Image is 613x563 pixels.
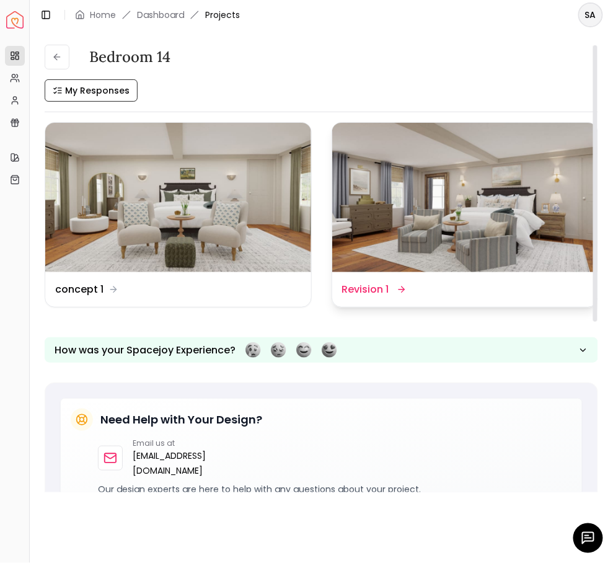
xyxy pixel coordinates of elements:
span: My Responses [65,84,130,97]
p: Email us at [133,438,206,448]
h3: Bedroom 14 [89,47,170,67]
span: Projects [205,9,240,21]
a: Revision 1Revision 1 [332,122,599,308]
dd: concept 1 [55,282,104,297]
a: Spacejoy [6,11,24,29]
img: Revision 1 [332,123,598,272]
a: concept 1concept 1 [45,122,312,308]
nav: breadcrumb [75,9,240,21]
a: Home [90,9,116,21]
img: Spacejoy Logo [6,11,24,29]
a: Dashboard [137,9,184,21]
button: SA [578,2,603,27]
button: My Responses [45,79,138,102]
p: How was your Spacejoy Experience? [55,343,236,358]
dd: Revision 1 [342,282,389,297]
p: Our design experts are here to help with any questions about your project. [98,483,572,495]
span: SA [580,4,602,26]
h5: Need Help with Your Design? [100,411,262,428]
button: How was your Spacejoy Experience?Feeling terribleFeeling badFeeling goodFeeling awesome [45,337,598,363]
img: concept 1 [45,123,311,272]
a: [EMAIL_ADDRESS][DOMAIN_NAME] [133,448,206,478]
